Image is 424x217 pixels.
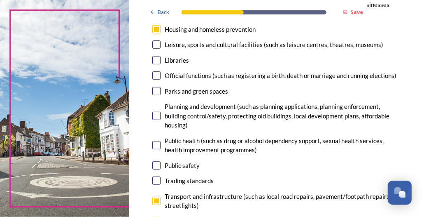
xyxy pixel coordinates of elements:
div: Transport and infrastructure (such as local road repairs, pavement/footpath repairs, streetlights) [165,192,401,210]
div: Leisure, sports and cultural facilities (such as leisure centres, theatres, museums) [165,40,383,50]
button: Open Chat [388,181,412,205]
div: Public health (such as drug or alcohol dependency support, sexual health services, health improve... [165,136,401,155]
strong: Save [350,8,363,16]
div: Libraries [165,56,189,65]
span: Back [158,8,169,16]
div: Official functions (such as registering a birth, death or marriage and running elections) [165,71,396,80]
div: Housing and homeless prevention [165,25,256,34]
div: Public safety [165,161,200,170]
div: Parks and green spaces [165,87,228,96]
div: Planning and development (such as planning applications, planning enforcement, building control/s... [165,102,401,130]
div: Trading standards [165,176,214,186]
